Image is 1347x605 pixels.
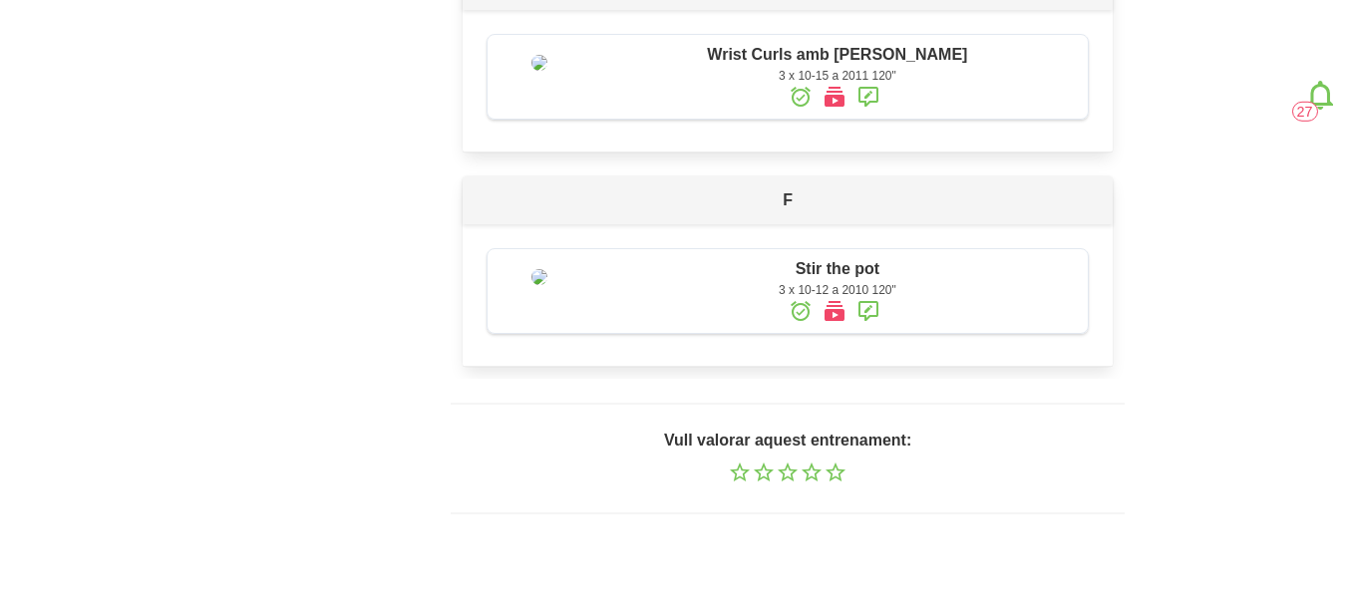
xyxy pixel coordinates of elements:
[597,281,1078,299] div: 3 x 10-12 a 2010 120"
[707,46,967,63] span: Wrist Curls amb [PERSON_NAME]
[796,260,879,277] span: Stir the pot
[597,67,1078,85] div: 3 x 10-15 a 2011 120"
[531,269,547,285] img: 8ea60705-12ae-42e8-83e1-4ba62b1261d5%2Factivities%2F7692-stir-the-pot-jpg.jpg
[451,429,1125,453] label: Vull valorar aquest entrenament:
[531,55,547,71] img: 8ea60705-12ae-42e8-83e1-4ba62b1261d5%2Factivities%2F22151-curl-canells-manuella-jpg.jpg
[463,176,1113,224] p: F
